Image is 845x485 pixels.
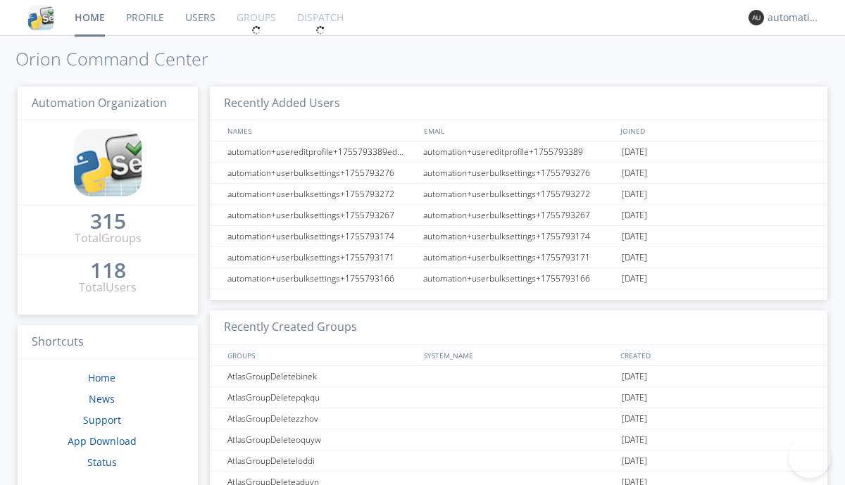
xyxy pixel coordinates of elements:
[224,408,419,429] div: AtlasGroupDeletezzhov
[420,205,618,225] div: automation+userbulksettings+1755793267
[224,366,419,386] div: AtlasGroupDeletebinek
[74,129,142,196] img: cddb5a64eb264b2086981ab96f4c1ba7
[420,268,618,289] div: automation+userbulksettings+1755793166
[89,392,115,405] a: News
[622,268,647,289] span: [DATE]
[210,451,827,472] a: AtlasGroupDeleteloddi[DATE]
[224,141,419,162] div: automation+usereditprofile+1755793389editedautomation+usereditprofile+1755793389
[210,387,827,408] a: AtlasGroupDeletepqkqu[DATE]
[210,310,827,345] h3: Recently Created Groups
[210,429,827,451] a: AtlasGroupDeleteoquyw[DATE]
[75,230,142,246] div: Total Groups
[210,408,827,429] a: AtlasGroupDeletezzhov[DATE]
[87,455,117,469] a: Status
[617,345,814,365] div: CREATED
[210,366,827,387] a: AtlasGroupDeletebinek[DATE]
[622,387,647,408] span: [DATE]
[224,451,419,471] div: AtlasGroupDeleteloddi
[622,141,647,163] span: [DATE]
[210,184,827,205] a: automation+userbulksettings+1755793272automation+userbulksettings+1755793272[DATE]
[210,226,827,247] a: automation+userbulksettings+1755793174automation+userbulksettings+1755793174[DATE]
[224,247,419,267] div: automation+userbulksettings+1755793171
[224,429,419,450] div: AtlasGroupDeleteoquyw
[224,268,419,289] div: automation+userbulksettings+1755793166
[90,263,126,277] div: 118
[622,184,647,205] span: [DATE]
[18,325,198,360] h3: Shortcuts
[79,279,137,296] div: Total Users
[224,226,419,246] div: automation+userbulksettings+1755793174
[420,184,618,204] div: automation+userbulksettings+1755793272
[622,366,647,387] span: [DATE]
[90,263,126,279] a: 118
[224,387,419,408] div: AtlasGroupDeletepqkqu
[420,141,618,162] div: automation+usereditprofile+1755793389
[32,95,167,111] span: Automation Organization
[622,451,647,472] span: [DATE]
[251,25,261,35] img: spin.svg
[224,163,419,183] div: automation+userbulksettings+1755793276
[622,163,647,184] span: [DATE]
[622,226,647,247] span: [DATE]
[315,25,325,35] img: spin.svg
[617,120,814,141] div: JOINED
[210,205,827,226] a: automation+userbulksettings+1755793267automation+userbulksettings+1755793267[DATE]
[83,413,121,427] a: Support
[88,371,115,384] a: Home
[622,247,647,268] span: [DATE]
[68,434,137,448] a: App Download
[420,120,617,141] div: EMAIL
[210,163,827,184] a: automation+userbulksettings+1755793276automation+userbulksettings+1755793276[DATE]
[420,226,618,246] div: automation+userbulksettings+1755793174
[224,345,417,365] div: GROUPS
[210,87,827,121] h3: Recently Added Users
[210,268,827,289] a: automation+userbulksettings+1755793166automation+userbulksettings+1755793166[DATE]
[90,214,126,230] a: 315
[420,163,618,183] div: automation+userbulksettings+1755793276
[210,247,827,268] a: automation+userbulksettings+1755793171automation+userbulksettings+1755793171[DATE]
[224,205,419,225] div: automation+userbulksettings+1755793267
[622,408,647,429] span: [DATE]
[210,141,827,163] a: automation+usereditprofile+1755793389editedautomation+usereditprofile+1755793389automation+usered...
[224,120,417,141] div: NAMES
[28,5,54,30] img: cddb5a64eb264b2086981ab96f4c1ba7
[90,214,126,228] div: 315
[622,429,647,451] span: [DATE]
[749,10,764,25] img: 373638.png
[420,345,617,365] div: SYSTEM_NAME
[768,11,820,25] div: automation+atlas0003
[622,205,647,226] span: [DATE]
[224,184,419,204] div: automation+userbulksettings+1755793272
[789,436,831,478] iframe: Toggle Customer Support
[420,247,618,267] div: automation+userbulksettings+1755793171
